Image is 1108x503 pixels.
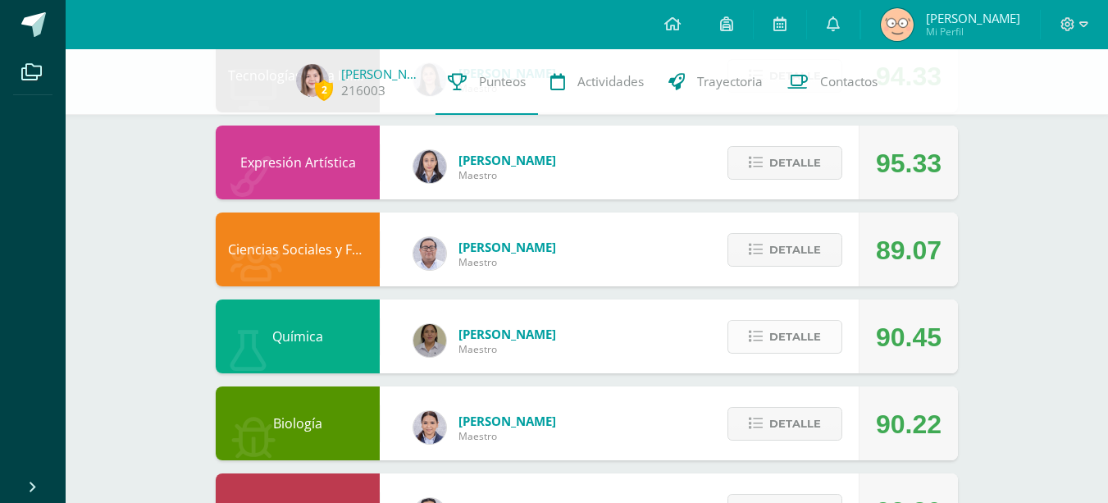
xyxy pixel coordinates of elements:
[697,73,763,90] span: Trayectoria
[315,80,333,100] span: 2
[216,386,380,460] div: Biología
[769,322,821,352] span: Detalle
[727,407,842,441] button: Detalle
[341,82,385,99] a: 216003
[926,10,1020,26] span: [PERSON_NAME]
[435,49,538,115] a: Punteos
[458,326,556,342] span: [PERSON_NAME]
[926,25,1020,39] span: Mi Perfil
[341,66,423,82] a: [PERSON_NAME]
[881,8,914,41] img: 741dd2b55a82bf5e1c44b87cfdd4e683.png
[769,409,821,439] span: Detalle
[216,126,380,199] div: Expresión Artística
[876,387,942,461] div: 90.22
[656,49,775,115] a: Trayectoria
[876,126,942,200] div: 95.33
[727,233,842,267] button: Detalle
[876,300,942,374] div: 90.45
[458,255,556,269] span: Maestro
[216,213,380,286] div: Ciencias Sociales y Formación Ciudadana 5
[727,320,842,354] button: Detalle
[458,152,556,168] span: [PERSON_NAME]
[727,146,842,180] button: Detalle
[413,237,446,270] img: 5778bd7e28cf89dedf9ffa8080fc1cd8.png
[216,300,380,373] div: Química
[479,73,526,90] span: Punteos
[577,73,644,90] span: Actividades
[296,64,329,97] img: 81b7d2820b3e89e21eaa93ef71b3b46e.png
[876,213,942,287] div: 89.07
[458,429,556,443] span: Maestro
[458,239,556,255] span: [PERSON_NAME]
[769,148,821,178] span: Detalle
[413,324,446,357] img: 3af43c4f3931345fadf8ce10480f33e2.png
[413,150,446,183] img: 35694fb3d471466e11a043d39e0d13e5.png
[458,413,556,429] span: [PERSON_NAME]
[769,235,821,265] span: Detalle
[458,168,556,182] span: Maestro
[820,73,878,90] span: Contactos
[538,49,656,115] a: Actividades
[458,342,556,356] span: Maestro
[413,411,446,444] img: 855b3dd62270c154f2b859b7888d8297.png
[775,49,890,115] a: Contactos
